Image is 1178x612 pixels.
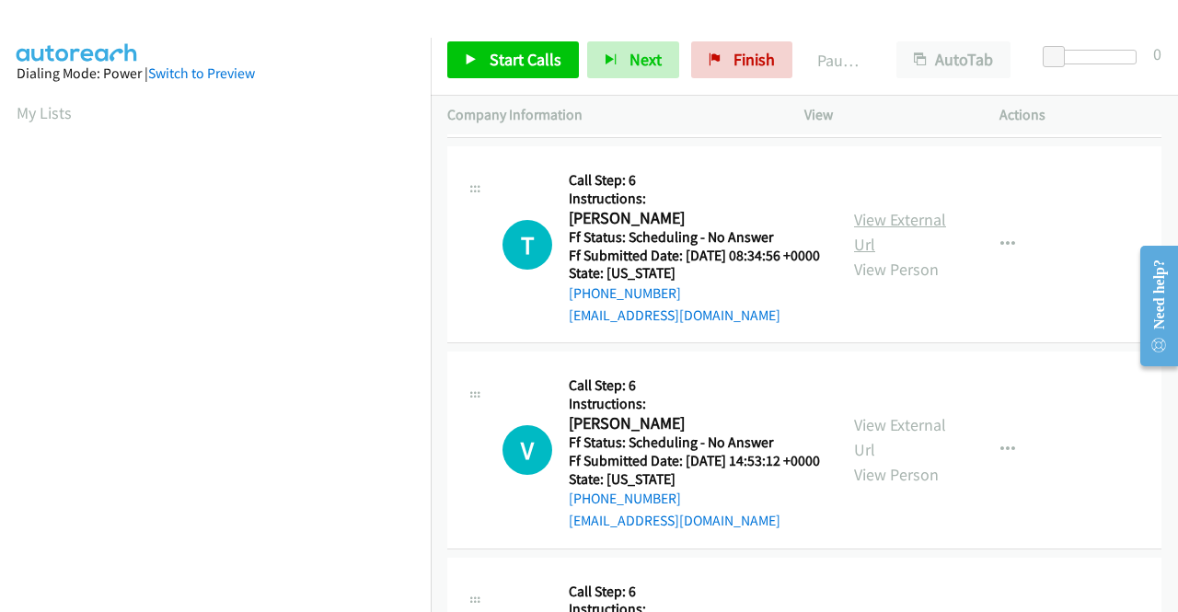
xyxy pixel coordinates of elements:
[490,49,561,70] span: Start Calls
[17,63,414,85] div: Dialing Mode: Power |
[1153,41,1161,66] div: 0
[569,470,820,489] h5: State: [US_STATE]
[569,208,814,229] h2: [PERSON_NAME]
[587,41,679,78] button: Next
[804,104,966,126] p: View
[999,104,1161,126] p: Actions
[569,284,681,302] a: [PHONE_NUMBER]
[569,306,780,324] a: [EMAIL_ADDRESS][DOMAIN_NAME]
[1126,233,1178,379] iframe: Resource Center
[569,433,820,452] h5: Ff Status: Scheduling - No Answer
[569,264,820,283] h5: State: [US_STATE]
[569,583,820,601] h5: Call Step: 6
[17,102,72,123] a: My Lists
[502,220,552,270] div: The call is yet to be attempted
[502,425,552,475] h1: V
[447,41,579,78] a: Start Calls
[569,490,681,507] a: [PHONE_NUMBER]
[817,48,863,73] p: Paused
[569,452,820,470] h5: Ff Submitted Date: [DATE] 14:53:12 +0000
[569,395,820,413] h5: Instructions:
[854,464,939,485] a: View Person
[569,376,820,395] h5: Call Step: 6
[569,512,780,529] a: [EMAIL_ADDRESS][DOMAIN_NAME]
[854,259,939,280] a: View Person
[148,64,255,82] a: Switch to Preview
[569,413,814,434] h2: [PERSON_NAME]
[447,104,771,126] p: Company Information
[569,247,820,265] h5: Ff Submitted Date: [DATE] 08:34:56 +0000
[854,414,946,460] a: View External Url
[569,171,820,190] h5: Call Step: 6
[502,425,552,475] div: The call is yet to be attempted
[896,41,1011,78] button: AutoTab
[733,49,775,70] span: Finish
[629,49,662,70] span: Next
[691,41,792,78] a: Finish
[569,190,820,208] h5: Instructions:
[854,209,946,255] a: View External Url
[569,228,820,247] h5: Ff Status: Scheduling - No Answer
[502,220,552,270] h1: T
